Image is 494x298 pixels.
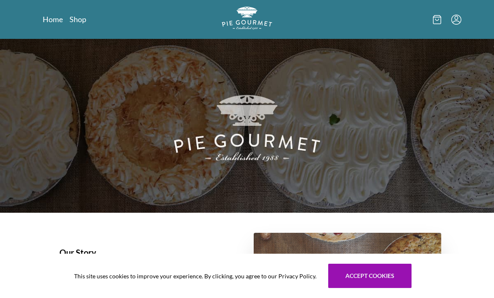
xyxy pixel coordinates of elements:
button: Menu [451,15,461,25]
a: Shop [69,14,86,24]
span: This site uses cookies to improve your experience. By clicking, you agree to our Privacy Policy. [74,272,316,280]
img: logo [222,7,272,30]
a: Home [43,14,63,24]
button: Accept cookies [328,264,412,288]
a: Logo [222,7,272,32]
h1: Our Story [59,246,234,259]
